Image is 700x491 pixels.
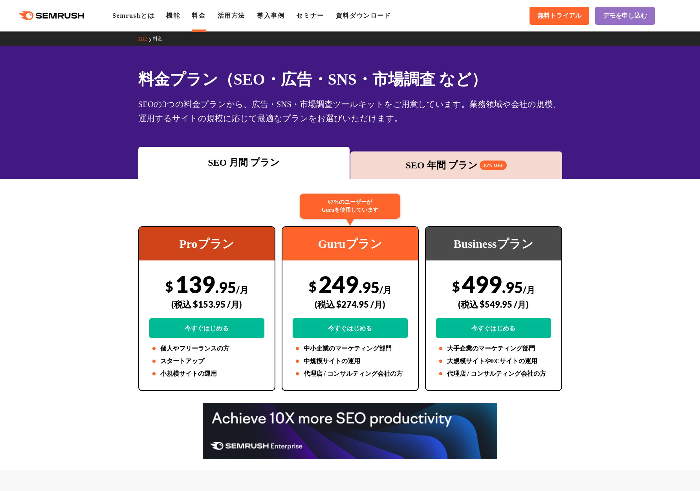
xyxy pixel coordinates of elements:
[537,12,581,20] span: 無料トライアル
[218,12,245,19] a: 活用方法
[300,194,400,219] div: 67%のユーザーが Guruを使用しています
[379,284,392,295] span: /月
[436,344,551,353] li: 大手企業のマーケティング部門
[336,12,391,19] a: 資料ダウンロード
[192,12,205,19] a: 料金
[293,290,408,318] div: (税込 $274.95 /月)
[153,36,168,41] a: 料金
[257,12,284,19] a: 導入事例
[166,12,180,19] a: 機能
[603,12,647,20] span: デモを申し込む
[354,158,558,172] div: SEO 年間 プラン
[452,278,460,294] span: $
[436,318,551,338] a: 今すぐはじめる
[595,7,655,25] a: デモを申し込む
[293,356,408,366] li: 中規模サイトの運用
[530,7,589,25] a: 無料トライアル
[149,290,264,318] div: (税込 $153.95 /月)
[480,161,507,170] span: 16% OFF
[296,12,324,19] a: セミナー
[138,68,562,91] h1: 料金プラン（SEO・広告・SNS・市場調査 など）
[293,344,408,353] li: 中小企業のマーケティング部門
[112,12,154,19] a: Semrushとは
[293,369,408,378] li: 代理店 / コンサルティング会社の方
[293,318,408,338] a: 今すぐはじめる
[436,369,551,378] li: 代理店 / コンサルティング会社の方
[359,278,379,296] span: .95
[436,290,551,318] div: (税込 $549.95 /月)
[149,270,264,338] div: 139
[165,278,173,294] span: $
[426,227,561,260] div: Businessプラン
[282,227,418,260] div: Guruプラン
[502,278,523,296] span: .95
[436,270,551,338] div: 499
[149,344,264,353] li: 個人やフリーランスの方
[138,97,562,126] div: SEOの3つの料金プランから、広告・SNS・市場調査ツールキットをご用意しています。業務領域や会社の規模、運用するサイトの規模に応じて最適なプランをお選びいただけます。
[236,284,248,295] span: /月
[215,278,236,296] span: .95
[293,270,408,338] div: 249
[142,155,346,170] div: SEO 月間 プラン
[139,227,275,260] div: Proプラン
[138,36,153,41] a: TOP
[309,278,317,294] span: $
[149,356,264,366] li: スタートアップ
[149,369,264,378] li: 小規模サイトの運用
[523,284,535,295] span: /月
[149,318,264,338] a: 今すぐはじめる
[436,356,551,366] li: 大規模サイトやECサイトの運用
